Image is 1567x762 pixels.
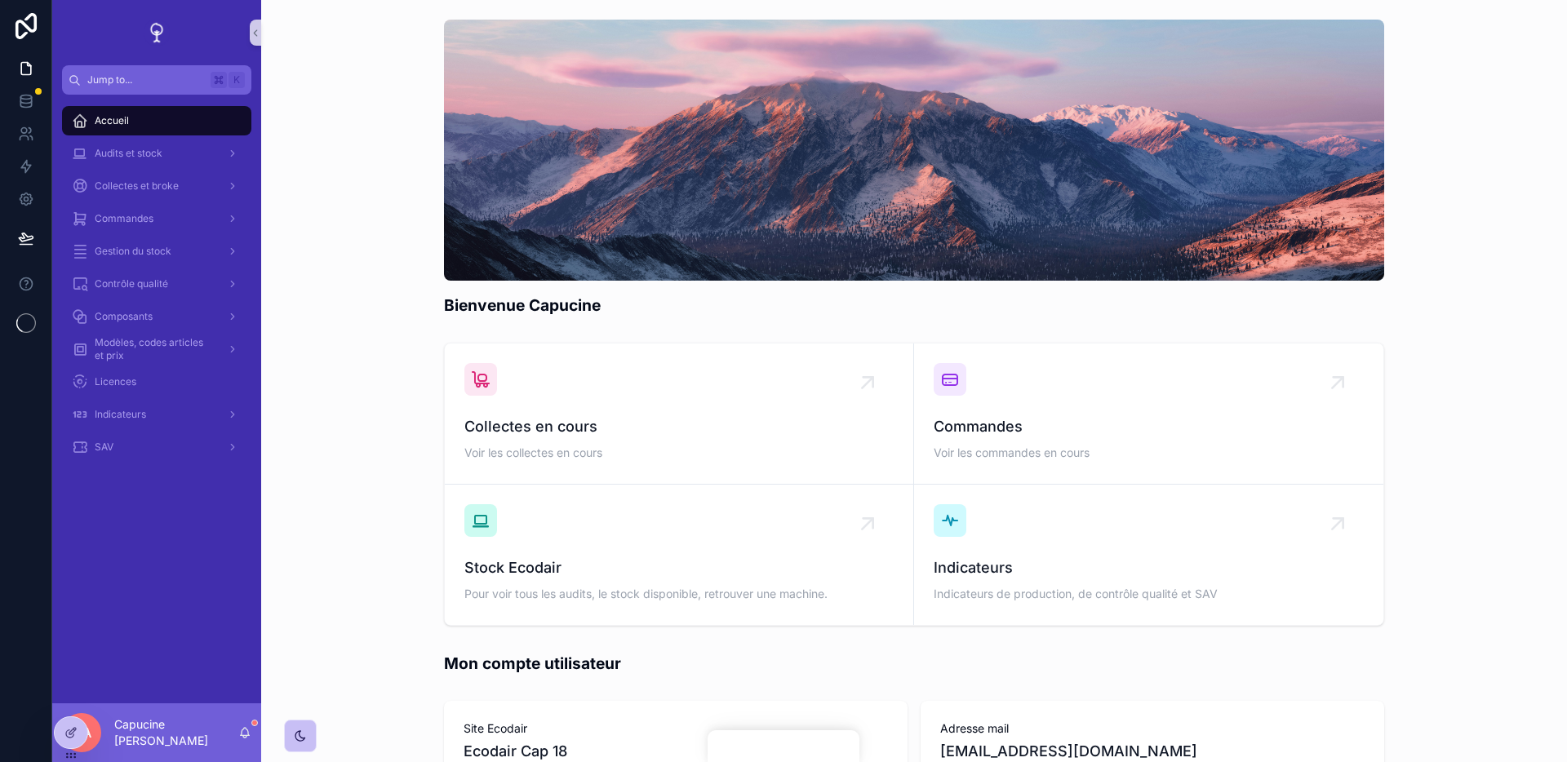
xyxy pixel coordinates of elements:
[62,204,251,233] a: Commandes
[62,334,251,364] a: Modèles, codes articles et prix
[95,310,153,323] span: Composants
[62,237,251,266] a: Gestion du stock
[62,269,251,299] a: Contrôle qualité
[444,294,601,317] h1: Bienvenue Capucine
[95,114,129,127] span: Accueil
[95,441,113,454] span: SAV
[95,245,171,258] span: Gestion du stock
[914,485,1383,625] a: IndicateursIndicateurs de production, de contrôle qualité et SAV
[95,408,146,421] span: Indicateurs
[62,400,251,429] a: Indicateurs
[95,212,153,225] span: Commandes
[445,485,914,625] a: Stock EcodairPour voir tous les audits, le stock disponible, retrouver une machine.
[62,65,251,95] button: Jump to...K
[464,586,894,602] span: Pour voir tous les audits, le stock disponible, retrouver une machine.
[914,343,1383,485] a: CommandesVoir les commandes en cours
[445,343,914,485] a: Collectes en coursVoir les collectes en cours
[934,415,1364,438] span: Commandes
[934,586,1364,602] span: Indicateurs de production, de contrôle qualité et SAV
[934,556,1364,579] span: Indicateurs
[95,336,214,362] span: Modèles, codes articles et prix
[62,302,251,331] a: Composants
[95,179,179,193] span: Collectes et broke
[95,147,162,160] span: Audits et stock
[62,367,251,397] a: Licences
[230,73,243,86] span: K
[52,95,261,483] div: scrollable content
[62,106,251,135] a: Accueil
[95,277,168,290] span: Contrôle qualité
[95,375,136,388] span: Licences
[114,716,238,749] p: Capucine [PERSON_NAME]
[87,73,204,86] span: Jump to...
[464,415,894,438] span: Collectes en cours
[934,445,1364,461] span: Voir les commandes en cours
[62,139,251,168] a: Audits et stock
[144,20,170,46] img: App logo
[464,720,888,737] span: Site Ecodair
[464,445,894,461] span: Voir les collectes en cours
[62,171,251,201] a: Collectes et broke
[62,432,251,462] a: SAV
[940,720,1365,737] span: Adresse mail
[444,652,621,675] h1: Mon compte utilisateur
[464,556,894,579] span: Stock Ecodair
